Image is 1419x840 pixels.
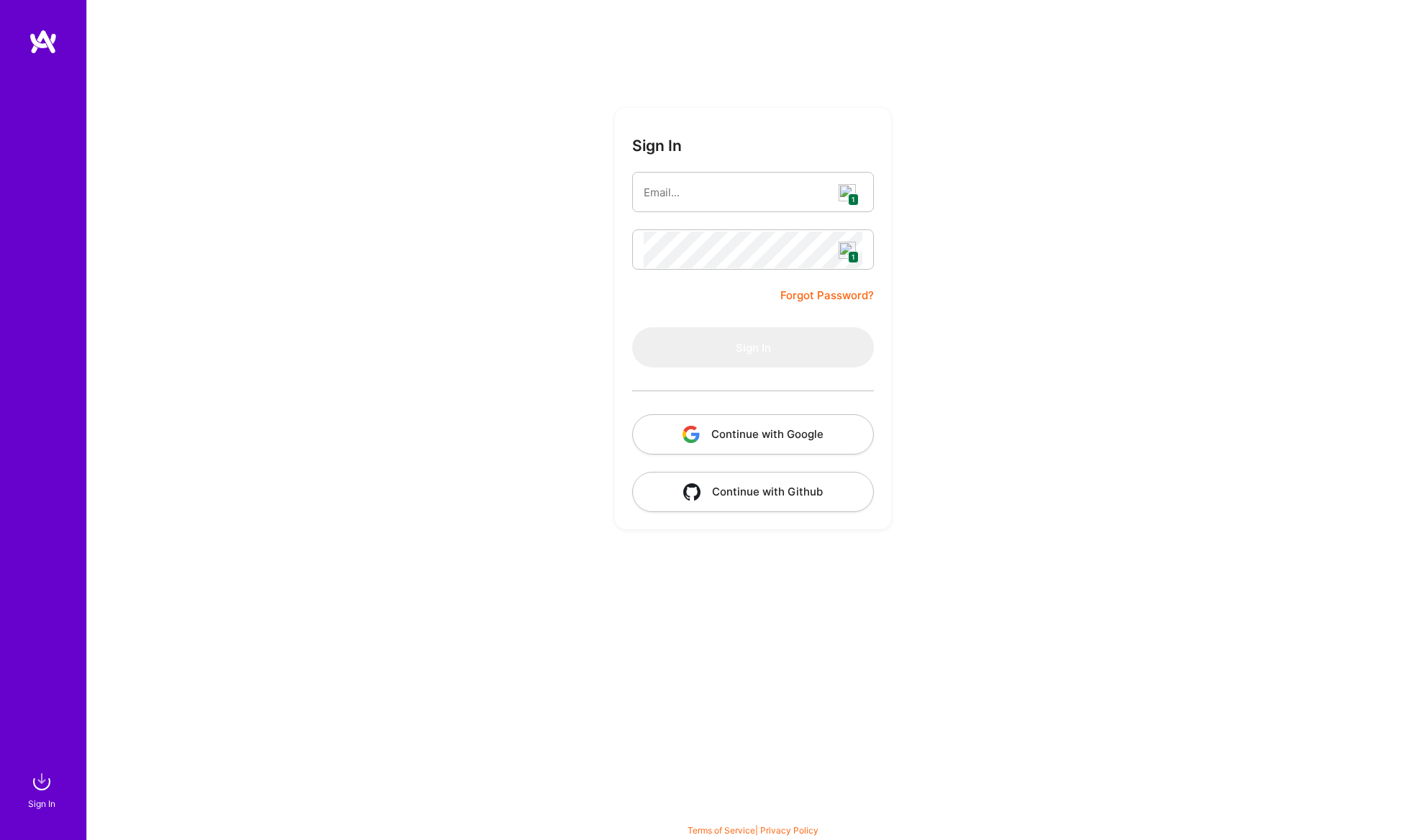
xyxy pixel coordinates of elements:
[632,472,874,512] button: Continue with Github
[644,174,862,211] input: Email...
[848,251,859,263] span: 1
[632,327,874,367] button: Sign In
[632,414,874,455] button: Continue with Google
[86,797,1419,833] div: © 2025 ATeams Inc., All rights reserved.
[839,242,856,259] img: npw-badge-icon.svg
[848,193,859,206] span: 1
[632,137,682,155] h3: Sign In
[780,287,874,304] a: Forgot Password?
[27,767,56,796] img: sign in
[688,825,755,836] a: Terms of Service
[30,767,56,811] a: sign inSign In
[29,29,58,55] img: logo
[688,825,818,836] span: |
[760,825,818,836] a: Privacy Policy
[839,184,856,201] img: npw-badge-icon.svg
[683,483,701,501] img: icon
[683,426,700,443] img: icon
[28,796,55,811] div: Sign In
